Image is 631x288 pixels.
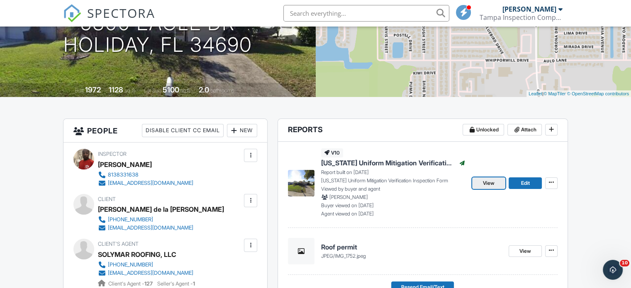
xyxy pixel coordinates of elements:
a: [EMAIL_ADDRESS][DOMAIN_NAME] [98,269,193,277]
a: Leaflet [529,91,542,96]
div: Tampa Inspection Company [480,13,563,22]
div: 8138331638 [108,172,139,178]
a: © MapTiler [543,91,566,96]
span: Client's Agent - [108,281,154,287]
div: Disable Client CC Email [142,124,224,137]
a: © OpenStreetMap contributors [567,91,629,96]
div: 2.0 [199,85,209,94]
div: [PHONE_NUMBER] [108,261,153,268]
div: 5100 [163,85,179,94]
img: The Best Home Inspection Software - Spectora [63,4,81,22]
div: New [227,124,257,137]
input: Search everything... [283,5,449,22]
div: [PERSON_NAME] [98,158,152,171]
a: [EMAIL_ADDRESS][DOMAIN_NAME] [98,224,217,232]
strong: 127 [144,281,153,287]
span: Seller's Agent - [157,281,195,287]
div: [EMAIL_ADDRESS][DOMAIN_NAME] [108,270,193,276]
span: Inspector [98,151,127,157]
strong: 1 [193,281,195,287]
div: [PHONE_NUMBER] [108,216,153,223]
span: SPECTORA [87,4,155,22]
span: bathrooms [210,87,234,94]
iframe: Intercom live chat [603,260,623,280]
a: SOLYMAR ROOFING, LLC [98,248,176,261]
div: [PERSON_NAME] [502,5,556,13]
span: sq.ft. [180,87,191,94]
div: [PERSON_NAME] de la [PERSON_NAME] [98,203,224,215]
div: | [526,90,631,97]
span: Lot Size [144,87,161,94]
span: Client's Agent [98,241,139,247]
div: [EMAIL_ADDRESS][DOMAIN_NAME] [108,225,193,231]
h3: People [63,119,267,143]
a: [EMAIL_ADDRESS][DOMAIN_NAME] [98,179,193,187]
a: 8138331638 [98,171,193,179]
span: sq. ft. [124,87,136,94]
h1: 5300 Eagle Dr Holiday, FL 34690 [63,12,252,56]
a: [PHONE_NUMBER] [98,261,193,269]
div: 1972 [85,85,101,94]
div: [EMAIL_ADDRESS][DOMAIN_NAME] [108,180,193,186]
span: Client [98,196,116,202]
span: Built [75,87,84,94]
a: SPECTORA [63,11,155,29]
span: 10 [620,260,629,266]
div: 1128 [109,85,123,94]
a: [PHONE_NUMBER] [98,215,217,224]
